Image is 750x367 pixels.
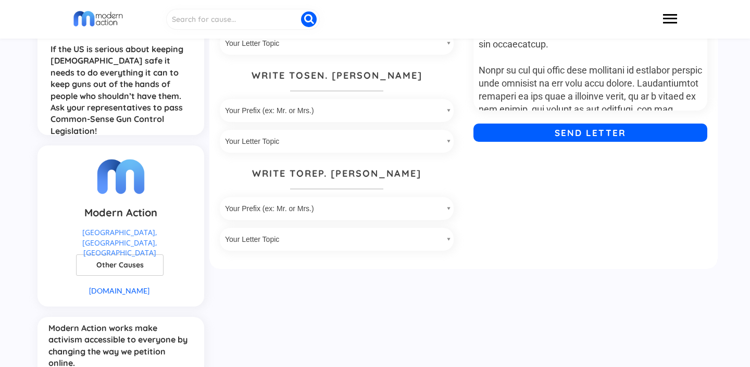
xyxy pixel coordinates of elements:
[225,130,438,153] span: Your Letter Topic
[220,68,454,99] h4: Write To
[225,197,438,220] span: Your Prefix (ex: Mr. or Mrs.)
[95,151,147,203] img: Modern Action
[473,124,707,142] input: Send Letter
[304,69,422,81] span: Sen. [PERSON_NAME]
[76,227,164,258] div: [GEOGRAPHIC_DATA], [GEOGRAPHIC_DATA], [GEOGRAPHIC_DATA]
[73,10,123,28] img: Modern Action
[51,43,191,137] div: If the US is serious about keeping [DEMOGRAPHIC_DATA] safe it needs to do everything it can to ke...
[76,287,162,295] div: [DOMAIN_NAME]
[166,9,320,30] input: Search for cause...
[305,167,421,179] span: Rep. [PERSON_NAME]
[225,99,438,122] span: Your Prefix (ex: Mr. or Mrs.)
[76,254,164,276] button: Other Causes
[53,207,189,218] div: Modern Action
[225,228,438,251] span: Your Letter Topic
[76,287,162,295] a: [DOMAIN_NAME]
[220,166,454,197] h4: Write To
